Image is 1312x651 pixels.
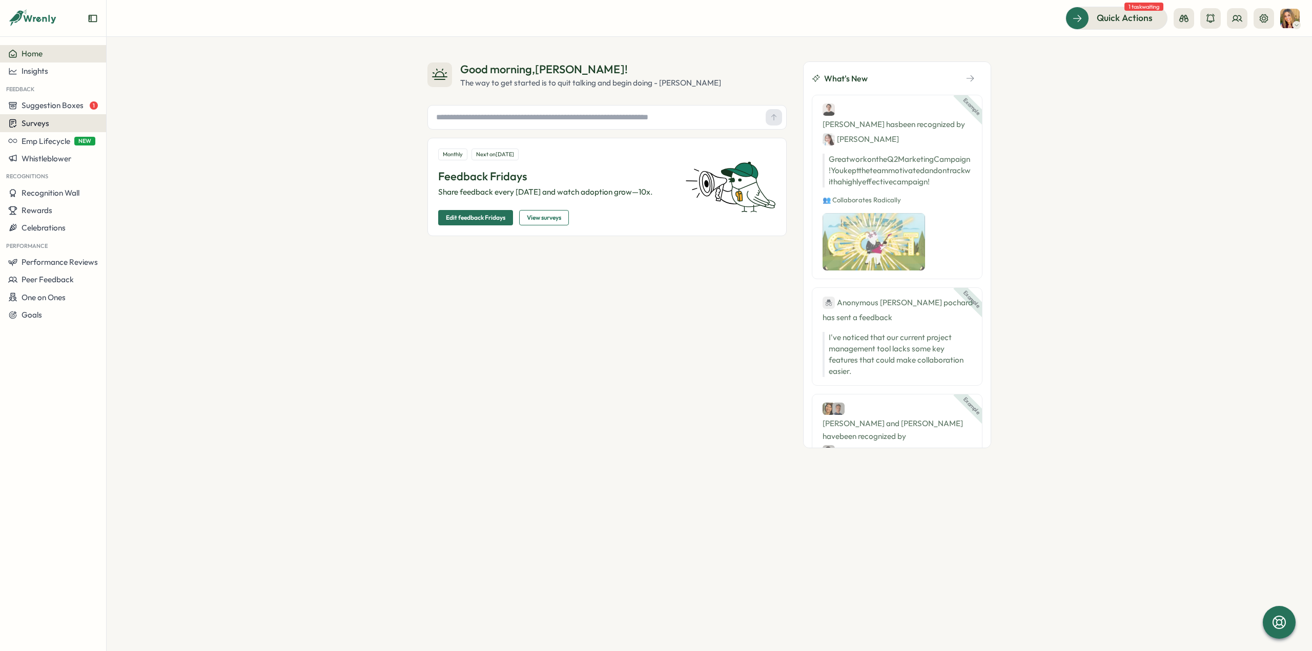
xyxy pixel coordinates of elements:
button: Edit feedback Fridays [438,210,513,225]
span: 1 [90,101,98,110]
div: The way to get started is to quit talking and begin doing - [PERSON_NAME] [460,77,721,89]
span: Emp Lifecycle [22,136,70,146]
img: Jack [832,403,845,415]
span: One on Ones [22,292,66,302]
span: Performance Reviews [22,257,98,267]
span: Insights [22,66,48,76]
span: NEW [74,137,95,145]
div: [PERSON_NAME] and [PERSON_NAME] have been recognized by [823,403,972,457]
span: Edit feedback Fridays [446,211,505,225]
span: 1 task waiting [1124,3,1163,11]
span: View surveys [527,211,561,225]
img: Cassie [823,403,835,415]
img: Carlos [823,445,835,457]
span: Rewards [22,205,52,215]
p: Share feedback every [DATE] and watch adoption grow—10x. [438,186,673,198]
span: Whistleblower [22,154,71,163]
div: has sent a feedback [823,296,972,324]
p: Great work on the Q2 Marketing Campaign! You kept the team motivated and on track with a highly e... [823,154,972,187]
div: Monthly [438,149,467,160]
span: Home [22,49,43,58]
img: Ben [823,103,835,116]
div: [PERSON_NAME] [823,133,899,145]
img: Recognition Image [823,213,925,270]
img: Tarin O'Neill [1280,9,1300,28]
div: [PERSON_NAME] has been recognized by [823,103,972,145]
p: I've noticed that our current project management tool lacks some key features that could make col... [829,332,972,377]
button: Expand sidebar [88,13,98,24]
button: Quick Actions [1065,7,1167,29]
span: Suggestion Boxes [22,100,84,110]
span: Quick Actions [1097,11,1153,25]
span: What's New [824,72,868,85]
img: Jane [823,133,835,145]
span: Goals [22,310,42,320]
div: [PERSON_NAME] [823,445,899,457]
span: Recognition Wall [22,188,79,198]
span: Surveys [22,118,49,128]
span: Peer Feedback [22,275,74,284]
div: Anonymous [PERSON_NAME] pochard [823,296,973,309]
div: Good morning , [PERSON_NAME] ! [460,61,721,77]
p: Feedback Fridays [438,169,673,184]
div: Next on [DATE] [471,149,519,160]
button: View surveys [519,210,569,225]
p: 👥 Collaborates Radically [823,196,972,205]
span: Celebrations [22,223,66,233]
